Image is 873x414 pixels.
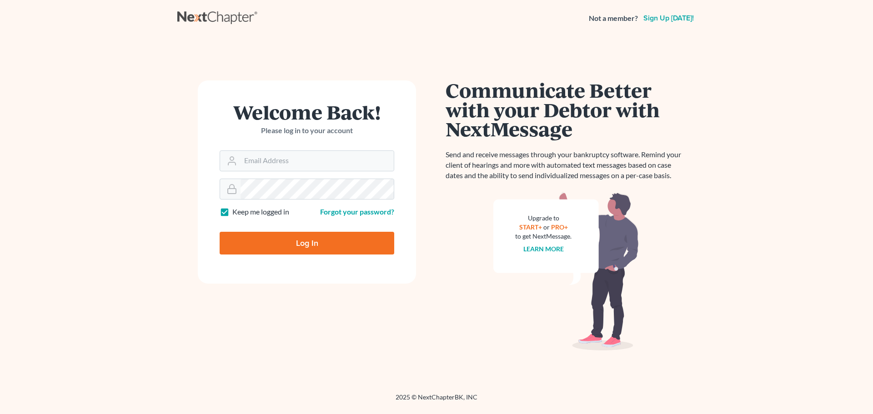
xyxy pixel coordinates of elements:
[220,232,394,254] input: Log In
[493,192,639,351] img: nextmessage_bg-59042aed3d76b12b5cd301f8e5b87938c9018125f34e5fa2b7a6b67550977c72.svg
[515,232,572,241] div: to get NextMessage.
[543,223,550,231] span: or
[642,15,696,22] a: Sign up [DATE]!
[220,125,394,136] p: Please log in to your account
[177,393,696,409] div: 2025 © NextChapterBK, INC
[320,207,394,216] a: Forgot your password?
[220,102,394,122] h1: Welcome Back!
[446,150,687,181] p: Send and receive messages through your bankruptcy software. Remind your client of hearings and mo...
[551,223,568,231] a: PRO+
[446,80,687,139] h1: Communicate Better with your Debtor with NextMessage
[515,214,572,223] div: Upgrade to
[523,245,564,253] a: Learn more
[232,207,289,217] label: Keep me logged in
[241,151,394,171] input: Email Address
[589,13,638,24] strong: Not a member?
[519,223,542,231] a: START+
